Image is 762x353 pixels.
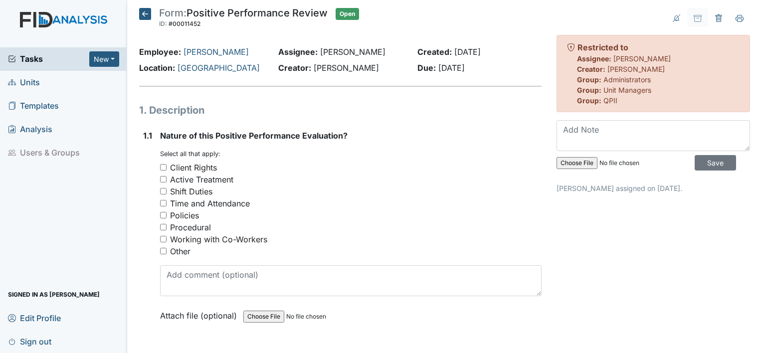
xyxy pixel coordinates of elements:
strong: Restricted to [577,42,628,52]
strong: Due: [417,63,436,73]
span: Edit Profile [8,310,61,326]
strong: Group: [577,75,601,84]
div: Client Rights [170,162,217,174]
div: Working with Co-Workers [170,233,267,245]
div: Active Treatment [170,174,233,185]
span: [PERSON_NAME] [613,54,671,63]
strong: Assignee: [577,54,611,63]
label: Attach file (optional) [160,304,241,322]
span: Form: [159,7,187,19]
strong: Created: [417,47,452,57]
span: [DATE] [454,47,481,57]
p: [PERSON_NAME] assigned on [DATE]. [557,183,750,193]
div: Procedural [170,221,211,233]
input: Save [695,155,736,171]
strong: Creator: [278,63,311,73]
input: Client Rights [160,164,167,171]
small: Select all that apply: [160,150,220,158]
div: Shift Duties [170,185,212,197]
span: Sign out [8,334,51,349]
span: ID: [159,20,167,27]
div: Positive Performance Review [159,8,328,30]
input: Shift Duties [160,188,167,194]
strong: Creator: [577,65,605,73]
input: Time and Attendance [160,200,167,206]
button: New [89,51,119,67]
div: Other [170,245,190,257]
strong: Assignee: [278,47,318,57]
a: Tasks [8,53,89,65]
span: QPII [603,96,617,105]
div: Time and Attendance [170,197,250,209]
strong: Location: [139,63,175,73]
span: Administrators [603,75,651,84]
label: 1.1 [143,130,152,142]
div: Policies [170,209,199,221]
input: Other [160,248,167,254]
span: #00011452 [169,20,200,27]
a: [GEOGRAPHIC_DATA] [178,63,260,73]
input: Procedural [160,224,167,230]
span: Analysis [8,122,52,137]
span: [PERSON_NAME] [320,47,385,57]
strong: Employee: [139,47,181,57]
span: [DATE] [438,63,465,73]
span: Nature of this Positive Performance Evaluation? [160,131,348,141]
input: Policies [160,212,167,218]
span: Signed in as [PERSON_NAME] [8,287,100,302]
strong: Group: [577,96,601,105]
span: Open [336,8,359,20]
span: Templates [8,98,59,114]
span: [PERSON_NAME] [314,63,379,73]
input: Working with Co-Workers [160,236,167,242]
input: Active Treatment [160,176,167,182]
span: Units [8,75,40,90]
strong: Group: [577,86,601,94]
a: [PERSON_NAME] [184,47,249,57]
span: Unit Managers [603,86,651,94]
h1: 1. Description [139,103,542,118]
span: [PERSON_NAME] [607,65,665,73]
